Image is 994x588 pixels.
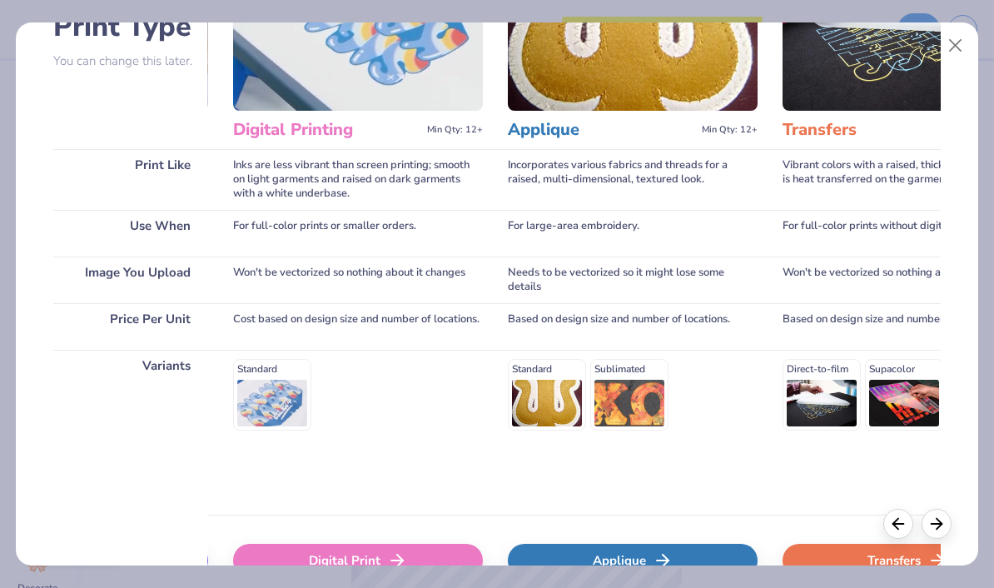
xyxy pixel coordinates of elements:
div: Price Per Unit [53,303,207,350]
p: You can change this later. [53,54,207,68]
div: Inks are less vibrant than screen printing; smooth on light garments and raised on dark garments ... [233,149,483,210]
div: Variants [53,350,207,515]
div: For large-area embroidery. [508,210,758,257]
div: Print Like [53,149,207,210]
h3: Transfers [783,119,970,141]
div: Applique [508,544,758,577]
div: Use When [53,210,207,257]
span: Min Qty: 12+ [702,124,758,136]
div: Cost based on design size and number of locations. [233,303,483,350]
div: Won't be vectorized so nothing about it changes [233,257,483,303]
div: Needs to be vectorized so it might lose some details [508,257,758,303]
div: Image You Upload [53,257,207,303]
h3: Applique [508,119,695,141]
button: Close [940,30,972,62]
div: Digital Print [233,544,483,577]
div: Based on design size and number of locations. [508,303,758,350]
div: For full-color prints or smaller orders. [233,210,483,257]
h3: Digital Printing [233,119,420,141]
span: Min Qty: 12+ [427,124,483,136]
div: Incorporates various fabrics and threads for a raised, multi-dimensional, textured look. [508,149,758,210]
